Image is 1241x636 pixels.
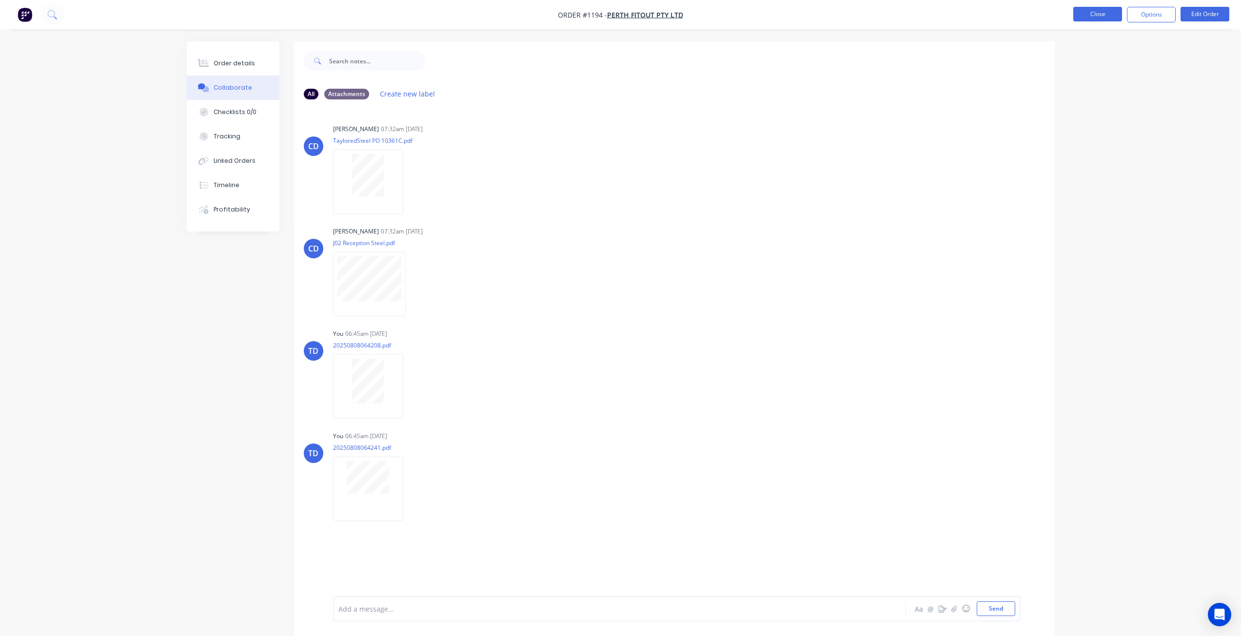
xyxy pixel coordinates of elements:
div: CD [308,243,319,254]
div: 06:45am [DATE] [345,432,387,441]
div: Timeline [214,181,239,190]
div: 06:45am [DATE] [345,329,387,338]
button: @ [925,603,937,615]
div: You [333,432,343,441]
button: ☺ [960,603,972,615]
button: Linked Orders [187,149,279,173]
div: TD [308,345,318,357]
div: Profitability [214,205,250,214]
div: Linked Orders [214,156,256,165]
button: Close [1073,7,1122,21]
button: Timeline [187,173,279,197]
button: Create new label [375,87,440,100]
div: Order details [214,59,255,68]
div: Open Intercom Messenger [1208,603,1231,626]
div: TD [308,447,318,459]
p: 20250808064241.pdf [333,443,413,452]
div: 07:32am [DATE] [381,125,423,134]
span: Order #1194 - [558,10,607,19]
img: Factory [18,7,32,22]
button: Send [977,601,1015,616]
button: Aa [913,603,925,615]
button: Collaborate [187,76,279,100]
div: Checklists 0/0 [214,108,256,116]
div: All [304,89,318,99]
p: TayloredSteel PO 10361C.pdf [333,136,413,145]
button: Order details [187,51,279,76]
div: Attachments [324,89,369,99]
p: 20250808064208.pdf [333,341,413,349]
a: Perth Fitout PTY LTD [607,10,683,19]
div: CD [308,140,319,152]
div: You [333,329,343,338]
button: Profitability [187,197,279,222]
button: Checklists 0/0 [187,100,279,124]
div: 07:32am [DATE] [381,227,423,236]
div: [PERSON_NAME] [333,227,379,236]
div: Tracking [214,132,240,141]
button: Edit Order [1181,7,1229,21]
div: [PERSON_NAME] [333,125,379,134]
button: Options [1127,7,1176,22]
button: Tracking [187,124,279,149]
input: Search notes... [329,51,426,71]
p: J02 Reception Steel.pdf [333,239,415,247]
div: Collaborate [214,83,252,92]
